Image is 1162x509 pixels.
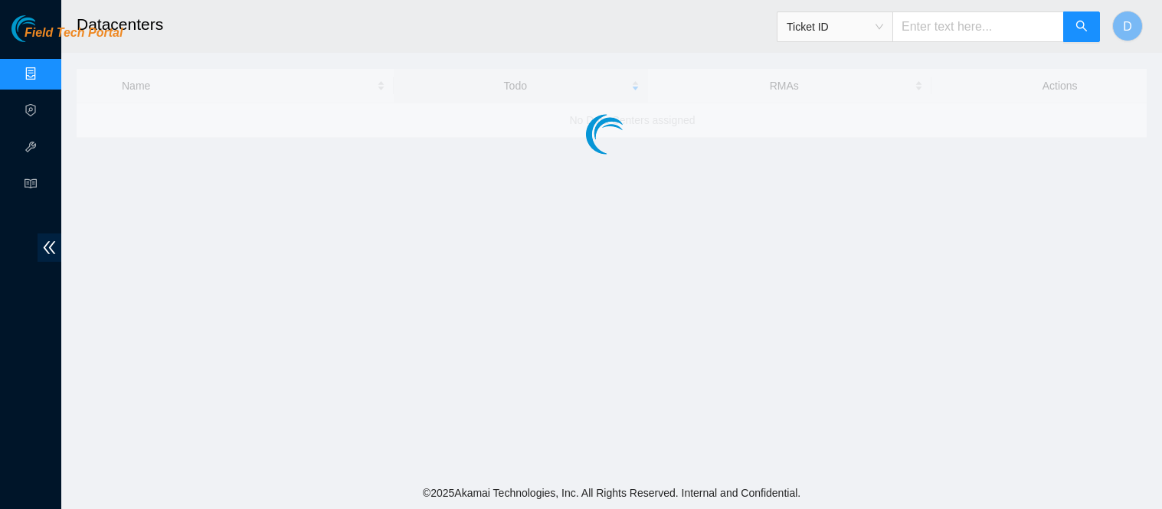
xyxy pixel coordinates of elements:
[892,11,1064,42] input: Enter text here...
[25,171,37,201] span: read
[1063,11,1100,42] button: search
[11,15,77,42] img: Akamai Technologies
[38,233,61,262] span: double-left
[61,477,1162,509] footer: © 2025 Akamai Technologies, Inc. All Rights Reserved. Internal and Confidential.
[787,15,883,38] span: Ticket ID
[1112,11,1143,41] button: D
[1075,20,1088,34] span: search
[1123,17,1132,36] span: D
[25,26,123,41] span: Field Tech Portal
[11,28,123,47] a: Akamai TechnologiesField Tech Portal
